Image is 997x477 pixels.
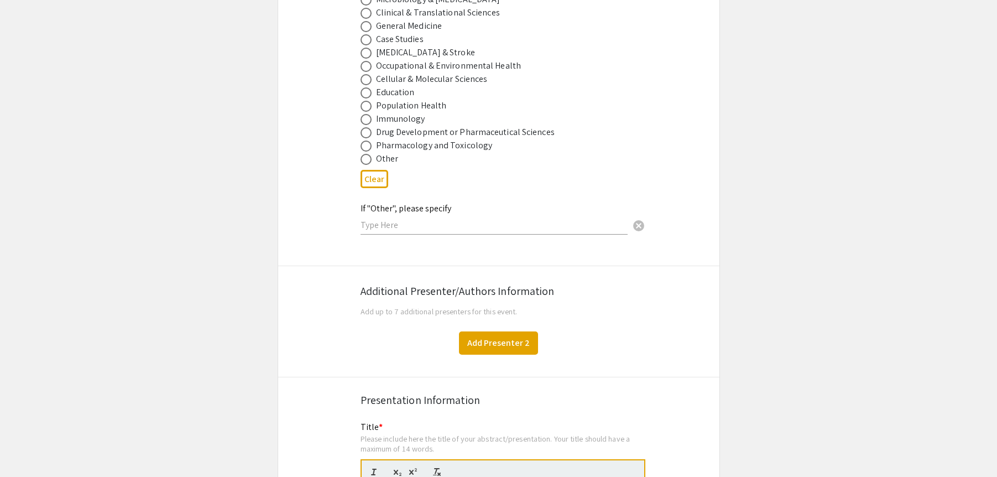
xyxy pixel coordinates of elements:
div: Drug Development or Pharmaceutical Sciences [376,126,555,139]
div: Case Studies [376,33,424,46]
div: Pharmacology and Toxicology [376,139,493,152]
div: Additional Presenter/Authors Information [361,283,637,299]
button: Add Presenter 2 [459,331,538,355]
div: Occupational & Environmental Health [376,59,521,72]
div: Other [376,152,399,165]
mat-label: Title [361,421,383,433]
div: General Medicine [376,19,442,33]
div: Population Health [376,99,447,112]
mat-label: If "Other", please specify [361,203,451,214]
div: Education [376,86,415,99]
button: Clear [361,170,388,188]
span: cancel [632,219,645,232]
div: Immunology [376,112,425,126]
div: Cellular & Molecular Sciences [376,72,488,86]
div: Clinical & Translational Sciences [376,6,500,19]
div: [MEDICAL_DATA] & Stroke [376,46,475,59]
span: Add up to 7 additional presenters for this event. [361,306,518,317]
input: Type Here [361,219,628,231]
div: Please include here the title of your abstract/presentation. Your title should have a maximum of ... [361,434,645,453]
div: Presentation Information [361,392,637,408]
iframe: Chat [8,427,47,469]
button: Clear [628,214,650,236]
